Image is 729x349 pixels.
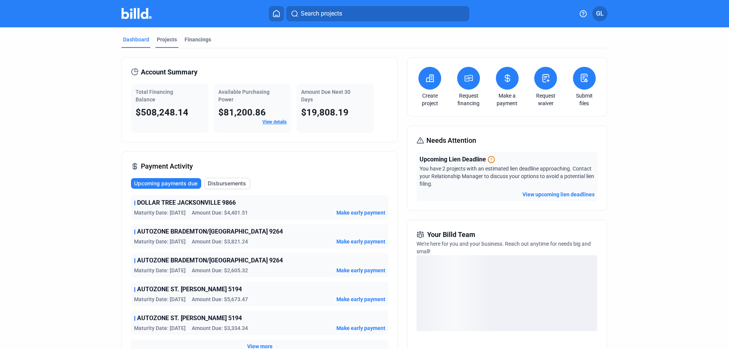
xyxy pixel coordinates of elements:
[141,161,193,172] span: Payment Activity
[336,238,385,245] button: Make early payment
[301,89,350,103] span: Amount Due Next 30 Days
[262,119,287,125] a: View details
[137,227,283,236] span: AUTOZONE BRADEMTON/[GEOGRAPHIC_DATA] 9264
[336,295,385,303] button: Make early payment
[123,36,149,43] div: Dashboard
[427,229,475,240] span: Your Billd Team
[218,107,266,118] span: $81,200.86
[336,267,385,274] button: Make early payment
[136,89,173,103] span: Total Financing Balance
[426,135,476,146] span: Needs Attention
[417,92,443,107] a: Create project
[420,155,486,164] span: Upcoming Lien Deadline
[134,180,197,187] span: Upcoming payments due
[192,324,248,332] span: Amount Due: $3,334.34
[192,267,248,274] span: Amount Due: $2,605.32
[134,295,186,303] span: Maturity Date: [DATE]
[218,89,270,103] span: Available Purchasing Power
[137,314,242,323] span: AUTOZONE ST. [PERSON_NAME] 5194
[121,8,151,19] img: Billd Company Logo
[455,92,482,107] a: Request financing
[532,92,559,107] a: Request waiver
[134,267,186,274] span: Maturity Date: [DATE]
[301,107,349,118] span: $19,808.19
[208,180,246,187] span: Disbursements
[192,295,248,303] span: Amount Due: $5,673.47
[417,241,591,254] span: We're here for you and your business. Reach out anytime for needs big and small!
[420,166,594,187] span: You have 2 projects with an estimated lien deadline approaching. Contact your Relationship Manage...
[134,324,186,332] span: Maturity Date: [DATE]
[192,238,248,245] span: Amount Due: $3,821.24
[336,209,385,216] button: Make early payment
[192,209,248,216] span: Amount Due: $4,401.51
[134,238,186,245] span: Maturity Date: [DATE]
[417,255,597,331] div: loading
[136,107,188,118] span: $508,248.14
[157,36,177,43] div: Projects
[301,9,342,18] span: Search projects
[522,191,595,198] button: View upcoming lien deadlines
[141,67,197,77] span: Account Summary
[137,285,242,294] span: AUTOZONE ST. [PERSON_NAME] 5194
[137,256,283,265] span: AUTOZONE BRADEMTON/[GEOGRAPHIC_DATA] 9264
[185,36,211,43] div: Financings
[137,198,236,207] span: DOLLAR TREE JACKSONVILLE 9866
[571,92,598,107] a: Submit files
[596,9,604,18] span: GL
[204,178,250,189] button: Disbursements
[286,6,469,21] button: Search projects
[134,209,186,216] span: Maturity Date: [DATE]
[336,324,385,332] button: Make early payment
[592,6,607,21] button: GL
[494,92,521,107] a: Make a payment
[131,178,201,189] button: Upcoming payments due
